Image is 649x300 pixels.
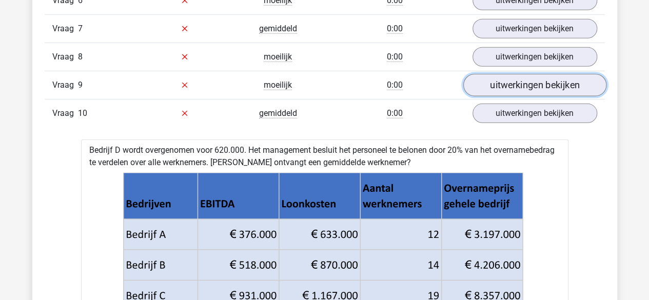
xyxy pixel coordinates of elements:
[52,107,78,119] span: Vraag
[78,108,87,118] span: 10
[259,24,297,34] span: gemiddeld
[264,52,292,62] span: moeilijk
[463,74,606,96] a: uitwerkingen bekijken
[52,51,78,63] span: Vraag
[52,79,78,91] span: Vraag
[473,47,597,67] a: uitwerkingen bekijken
[259,108,297,118] span: gemiddeld
[473,104,597,123] a: uitwerkingen bekijken
[387,24,403,34] span: 0:00
[78,52,83,62] span: 8
[473,19,597,38] a: uitwerkingen bekijken
[264,80,292,90] span: moeilijk
[387,80,403,90] span: 0:00
[78,24,83,33] span: 7
[78,80,83,90] span: 9
[52,23,78,35] span: Vraag
[387,52,403,62] span: 0:00
[387,108,403,118] span: 0:00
